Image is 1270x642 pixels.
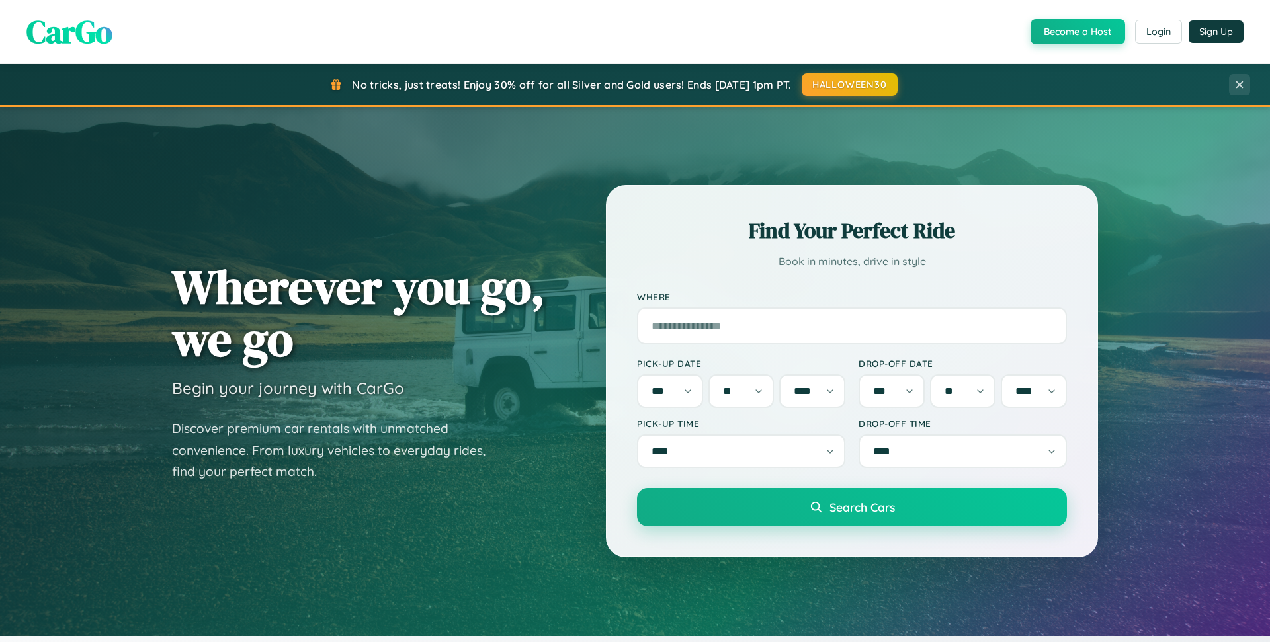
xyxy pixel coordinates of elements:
[637,488,1067,526] button: Search Cars
[172,261,545,365] h1: Wherever you go, we go
[829,500,895,514] span: Search Cars
[637,418,845,429] label: Pick-up Time
[802,73,898,96] button: HALLOWEEN30
[352,78,791,91] span: No tricks, just treats! Enjoy 30% off for all Silver and Gold users! Ends [DATE] 1pm PT.
[1189,20,1244,43] button: Sign Up
[1135,20,1182,44] button: Login
[637,358,845,369] label: Pick-up Date
[859,358,1067,369] label: Drop-off Date
[26,10,112,54] span: CarGo
[637,216,1067,245] h2: Find Your Perfect Ride
[172,418,503,483] p: Discover premium car rentals with unmatched convenience. From luxury vehicles to everyday rides, ...
[859,418,1067,429] label: Drop-off Time
[637,291,1067,302] label: Where
[637,252,1067,271] p: Book in minutes, drive in style
[1031,19,1125,44] button: Become a Host
[172,378,404,398] h3: Begin your journey with CarGo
